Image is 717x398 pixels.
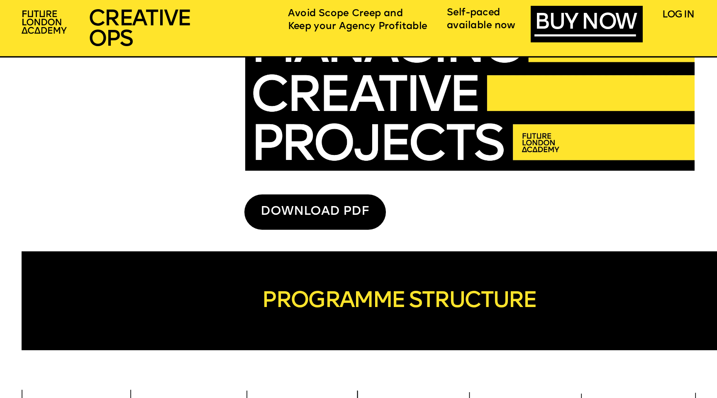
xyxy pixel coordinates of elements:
img: upload-2f72e7a8-3806-41e8-b55b-d754ac055a4a.png [17,6,73,39]
span: PROGRAMME STRUCTURE [262,290,537,312]
span: Avoid Scope Creep and [288,8,403,19]
a: BUY NOW [534,12,636,37]
span: Self-paced [447,8,500,18]
span: CREATIVE OPS [88,8,190,51]
span: Keep your Agency Profitable [288,21,427,32]
a: LOG IN [662,10,694,20]
span: available now [447,20,515,31]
